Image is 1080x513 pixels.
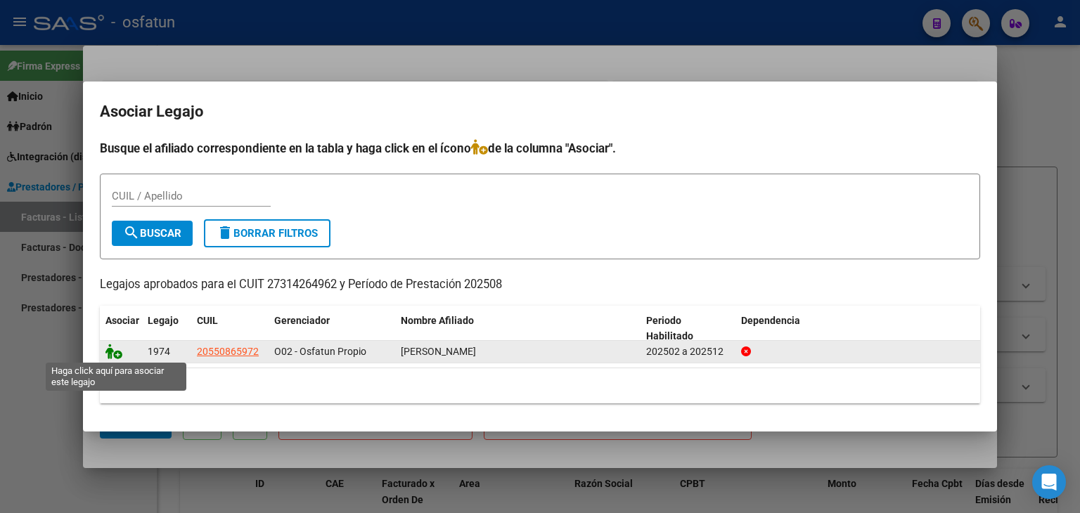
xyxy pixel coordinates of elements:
p: Legajos aprobados para el CUIT 27314264962 y Período de Prestación 202508 [100,276,980,294]
span: Nombre Afiliado [401,315,474,326]
datatable-header-cell: Asociar [100,306,142,352]
span: O02 - Osfatun Propio [274,346,366,357]
span: Gerenciador [274,315,330,326]
mat-icon: search [123,224,140,241]
datatable-header-cell: CUIL [191,306,269,352]
datatable-header-cell: Legajo [142,306,191,352]
span: Buscar [123,227,181,240]
span: Borrar Filtros [217,227,318,240]
span: Legajo [148,315,179,326]
datatable-header-cell: Gerenciador [269,306,395,352]
div: 202502 a 202512 [646,344,730,360]
span: Dependencia [741,315,800,326]
mat-icon: delete [217,224,233,241]
div: Open Intercom Messenger [1032,465,1066,499]
button: Buscar [112,221,193,246]
h4: Busque el afiliado correspondiente en la tabla y haga click en el ícono de la columna "Asociar". [100,139,980,157]
span: 1974 [148,346,170,357]
datatable-header-cell: Dependencia [735,306,981,352]
datatable-header-cell: Nombre Afiliado [395,306,641,352]
span: Asociar [105,315,139,326]
datatable-header-cell: Periodo Habilitado [641,306,735,352]
span: CASTILLO BAUTISTA ALEJO [401,346,476,357]
span: 20550865972 [197,346,259,357]
span: Periodo Habilitado [646,315,693,342]
button: Borrar Filtros [204,219,330,247]
span: CUIL [197,315,218,326]
div: 1 registros [100,368,980,403]
h2: Asociar Legajo [100,98,980,125]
